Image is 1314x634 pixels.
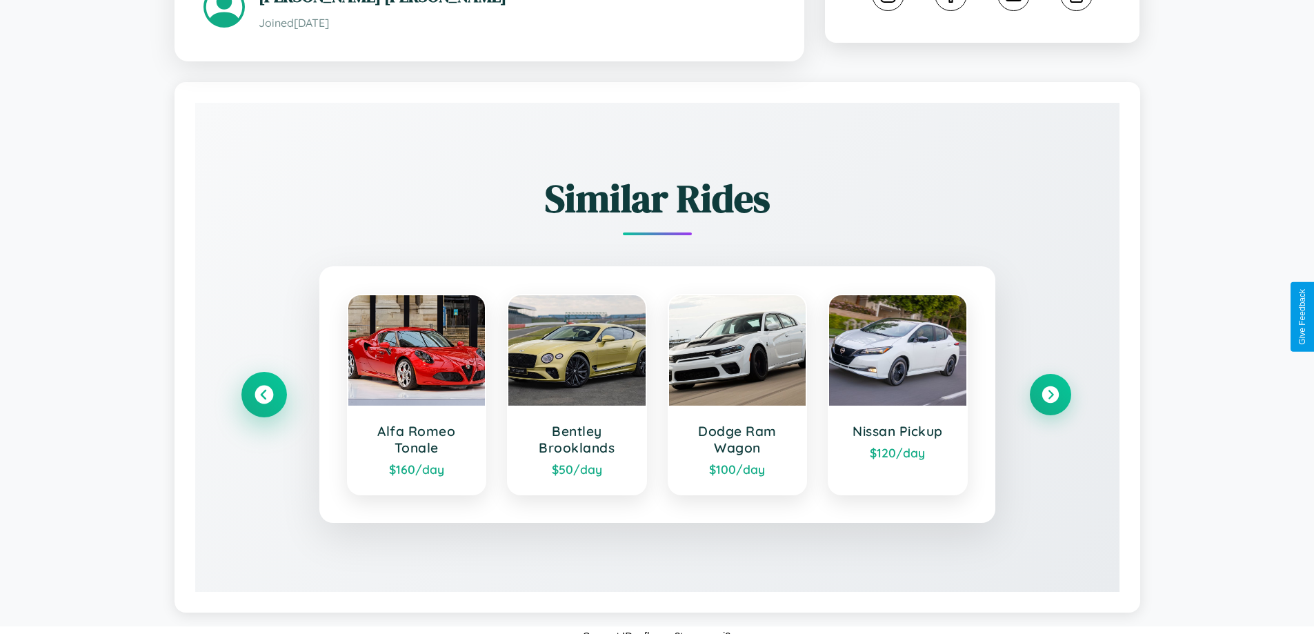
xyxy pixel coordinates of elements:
a: Nissan Pickup$120/day [828,294,968,495]
div: $ 100 /day [683,462,793,477]
a: Bentley Brooklands$50/day [507,294,647,495]
h2: Similar Rides [243,172,1071,225]
p: Joined [DATE] [259,13,775,33]
h3: Alfa Romeo Tonale [362,423,472,456]
a: Dodge Ram Wagon$100/day [668,294,808,495]
h3: Nissan Pickup [843,423,953,439]
div: $ 120 /day [843,445,953,460]
h3: Dodge Ram Wagon [683,423,793,456]
div: $ 50 /day [522,462,632,477]
h3: Bentley Brooklands [522,423,632,456]
div: Give Feedback [1297,289,1307,345]
div: $ 160 /day [362,462,472,477]
a: Alfa Romeo Tonale$160/day [347,294,487,495]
